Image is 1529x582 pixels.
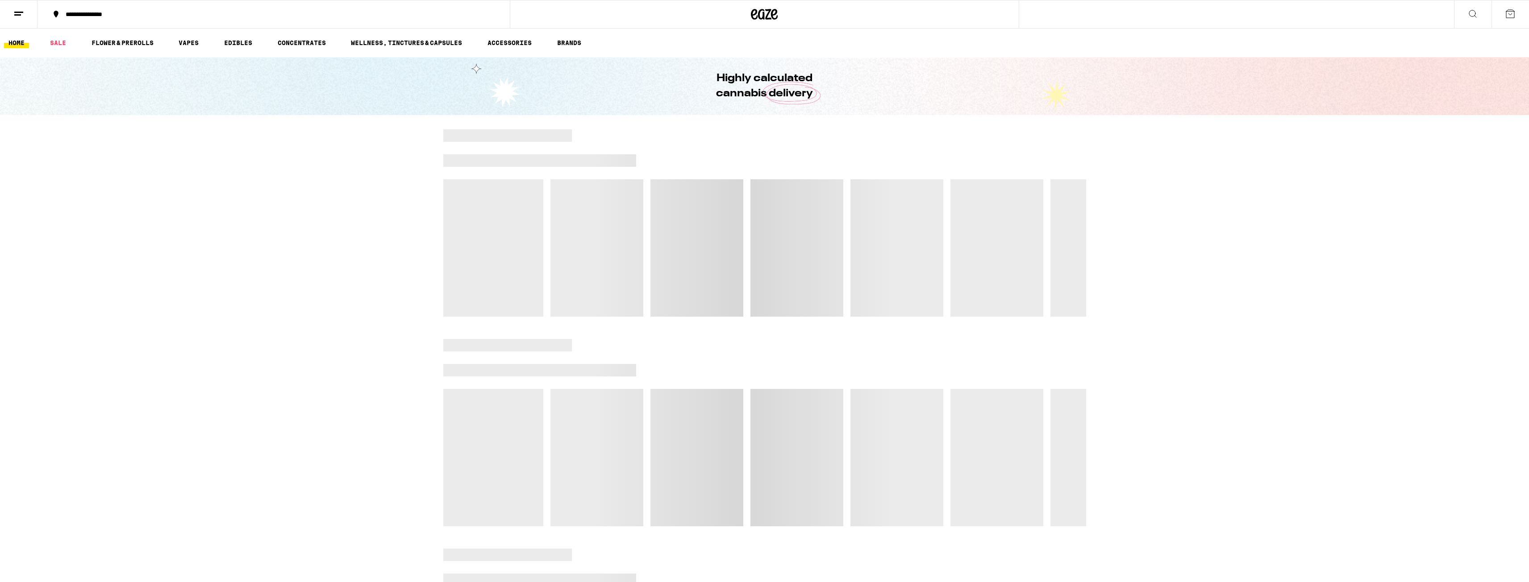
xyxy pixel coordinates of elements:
[220,37,257,48] a: EDIBLES
[46,37,71,48] a: SALE
[87,37,158,48] a: FLOWER & PREROLLS
[346,37,467,48] a: WELLNESS, TINCTURES & CAPSULES
[273,37,330,48] a: CONCENTRATES
[4,37,29,48] a: HOME
[174,37,203,48] a: VAPES
[691,71,838,101] h1: Highly calculated cannabis delivery
[553,37,586,48] a: BRANDS
[483,37,536,48] a: ACCESSORIES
